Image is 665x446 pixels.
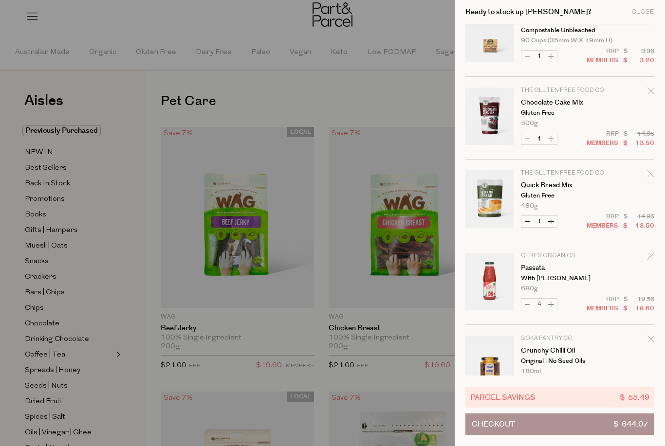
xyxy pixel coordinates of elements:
[521,99,596,106] a: Chocolate Cake Mix
[521,120,538,126] span: 500g
[613,414,648,434] span: $ 644.07
[521,182,596,189] a: Quick Bread Mix
[533,133,545,144] input: QTY Chocolate Cake Mix
[647,169,654,182] div: Remove Quick Bread Mix
[647,251,654,265] div: Remove Passata
[470,392,536,403] span: Parcel Savings
[521,253,596,259] p: Ceres Organics
[533,51,545,62] input: QTY Mini Baking Cups
[521,170,596,176] p: The Gluten Free Food Co
[465,8,591,16] h2: Ready to stock up [PERSON_NAME]?
[521,193,596,199] p: Gluten Free
[521,285,538,292] span: 680g
[521,265,596,271] a: Passata
[647,86,654,99] div: Remove Chocolate Cake Mix
[631,9,654,15] div: Close
[472,414,515,434] span: Checkout
[521,37,612,44] span: 90 Cups (35mm W x 19mm H)
[521,110,596,116] p: Gluten Free
[533,216,545,227] input: QTY Quick Bread Mix
[533,299,545,310] input: QTY Passata
[521,336,596,341] p: Soka Pantry Co.
[521,275,596,282] p: With [PERSON_NAME]
[521,358,596,364] p: Original | No Seed Oils
[465,413,654,435] button: Checkout$ 644.07
[521,203,538,209] span: 480g
[521,368,541,375] span: 180ml
[620,392,649,403] span: $ 55.49
[521,347,596,354] a: Crunchy Chilli Oil
[521,27,596,34] p: Compostable Unbleached
[647,334,654,347] div: Remove Crunchy Chilli Oil
[521,88,596,93] p: The Gluten Free Food Co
